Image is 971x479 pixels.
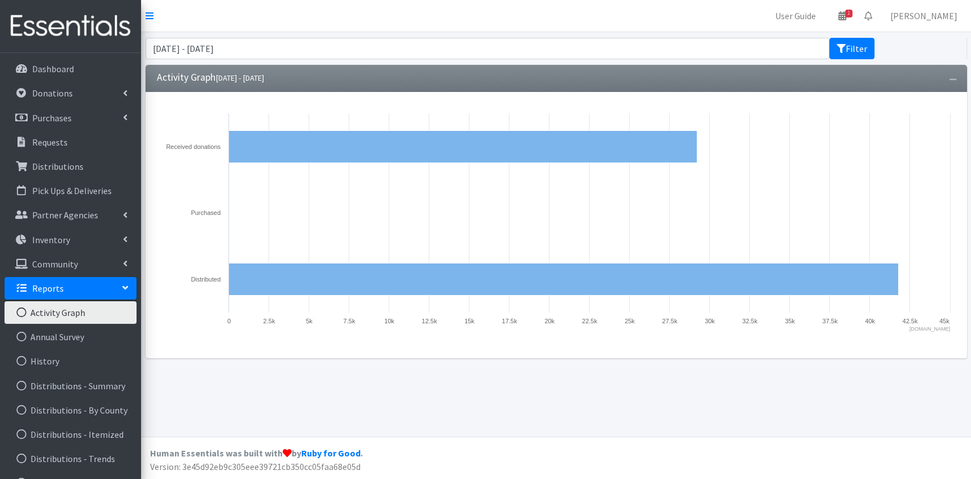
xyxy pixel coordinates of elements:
[662,318,678,324] text: 27.5k
[865,318,875,324] text: 40k
[829,5,855,27] a: 1
[150,461,361,472] span: Version: 3e45d92eb9c305eee39721cb350cc05faa68e05d
[32,234,70,245] p: Inventory
[881,5,966,27] a: [PERSON_NAME]
[5,301,137,324] a: Activity Graph
[5,107,137,129] a: Purchases
[5,326,137,348] a: Annual Survey
[191,209,221,216] text: Purchased
[5,399,137,421] a: Distributions - By County
[5,204,137,226] a: Partner Agencies
[5,277,137,300] a: Reports
[422,318,437,324] text: 12.5k
[785,318,795,324] text: 35k
[823,318,838,324] text: 37.5k
[32,112,72,124] p: Purchases
[166,143,221,150] text: Received donations
[5,82,137,104] a: Donations
[384,318,394,324] text: 10k
[32,87,73,99] p: Donations
[306,318,313,324] text: 5k
[32,63,74,74] p: Dashboard
[5,253,137,275] a: Community
[146,38,830,59] input: January 1, 2011 - December 31, 2011
[5,423,137,446] a: Distributions - Itemized
[5,375,137,397] a: Distributions - Summary
[216,73,264,83] small: [DATE] - [DATE]
[32,137,68,148] p: Requests
[5,447,137,470] a: Distributions - Trends
[582,318,597,324] text: 22.5k
[32,185,112,196] p: Pick Ups & Deliveries
[5,131,137,153] a: Requests
[32,161,84,172] p: Distributions
[157,72,264,84] h3: Activity Graph
[263,318,275,324] text: 2.5k
[191,276,221,283] text: Distributed
[150,447,363,459] strong: Human Essentials was built with by .
[766,5,825,27] a: User Guide
[742,318,758,324] text: 32.5k
[939,318,950,324] text: 45k
[301,447,361,459] a: Ruby for Good
[32,209,98,221] p: Partner Agencies
[5,155,137,178] a: Distributions
[502,318,517,324] text: 17.5k
[5,58,137,80] a: Dashboard
[845,10,853,17] span: 1
[544,318,555,324] text: 20k
[227,318,231,324] text: 0
[464,318,474,324] text: 15k
[5,228,137,251] a: Inventory
[32,258,78,270] p: Community
[903,318,918,324] text: 42.5k
[910,326,950,332] text: [DOMAIN_NAME]
[705,318,715,324] text: 30k
[625,318,635,324] text: 25k
[344,318,355,324] text: 7.5k
[32,283,64,294] p: Reports
[829,38,875,59] button: Filter
[5,350,137,372] a: History
[5,7,137,45] img: HumanEssentials
[5,179,137,202] a: Pick Ups & Deliveries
